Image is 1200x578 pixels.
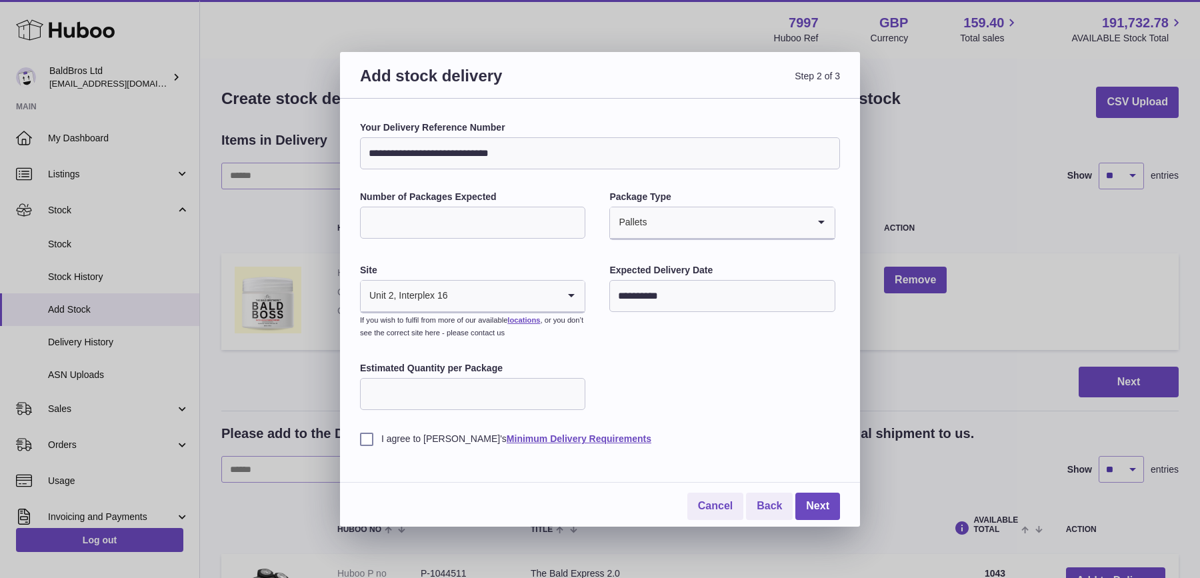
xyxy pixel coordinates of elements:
span: Unit 2, Interplex 16 [361,281,449,311]
label: Estimated Quantity per Package [360,362,585,375]
a: locations [507,316,540,324]
a: Minimum Delivery Requirements [507,433,651,444]
label: Site [360,264,585,277]
div: Search for option [610,207,834,239]
input: Search for option [449,281,559,311]
span: Step 2 of 3 [600,65,840,102]
label: I agree to [PERSON_NAME]'s [360,433,840,445]
label: Package Type [609,191,835,203]
a: Next [795,493,840,520]
input: Search for option [647,207,807,238]
small: If you wish to fulfil from more of our available , or you don’t see the correct site here - pleas... [360,316,583,337]
a: Cancel [687,493,743,520]
span: Pallets [610,207,647,238]
a: Back [746,493,793,520]
div: Search for option [361,281,585,313]
label: Number of Packages Expected [360,191,585,203]
label: Expected Delivery Date [609,264,835,277]
h3: Add stock delivery [360,65,600,102]
label: Your Delivery Reference Number [360,121,840,134]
